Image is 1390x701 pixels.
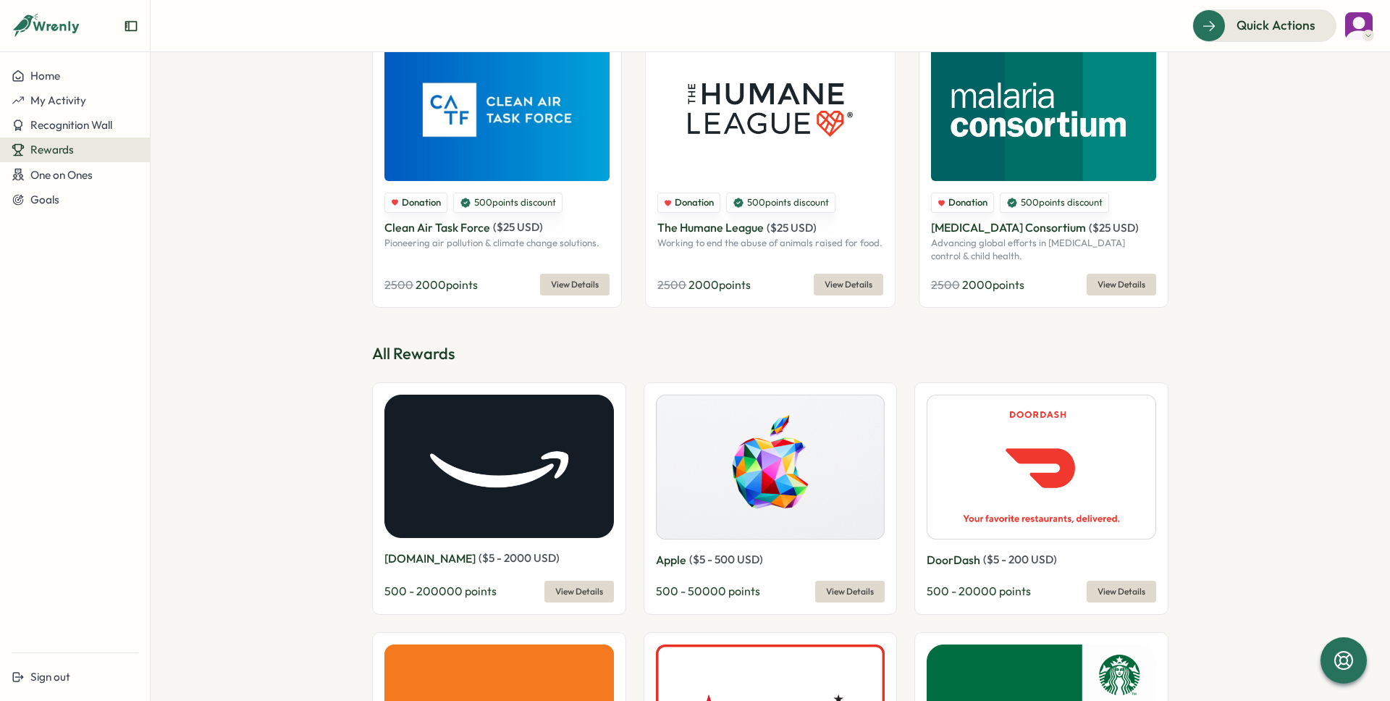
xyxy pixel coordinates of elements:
[962,277,1024,292] span: 2000 points
[931,38,1156,181] img: Malaria Consortium
[815,581,885,603] button: View Details
[384,395,614,538] img: Amazon.com
[384,38,610,181] img: Clean Air Task Force
[657,38,883,181] img: The Humane League
[767,221,817,235] span: ( $ 25 USD )
[551,274,599,295] span: View Details
[540,274,610,295] button: View Details
[416,277,478,292] span: 2000 points
[1000,193,1109,213] div: 500 points discount
[814,274,883,295] button: View Details
[124,19,138,33] button: Expand sidebar
[493,220,543,234] span: ( $ 25 USD )
[675,196,714,209] span: Donation
[931,277,960,292] span: 2500
[479,551,560,565] span: ( $ 5 - 2000 USD )
[384,219,490,237] p: Clean Air Task Force
[30,69,60,83] span: Home
[384,237,610,250] p: Pioneering air pollution & climate change solutions.
[372,343,1168,365] p: All Rewards
[30,193,59,206] span: Goals
[384,584,497,598] span: 500 - 200000 points
[927,551,980,569] p: DoorDash
[1098,274,1145,295] span: View Details
[826,582,874,602] span: View Details
[657,219,764,237] p: The Humane League
[1089,221,1139,235] span: ( $ 25 USD )
[657,237,883,250] p: Working to end the abuse of animals raised for food.
[657,277,686,292] span: 2500
[688,277,751,292] span: 2000 points
[30,670,70,684] span: Sign out
[30,168,93,182] span: One on Ones
[1237,16,1315,35] span: Quick Actions
[726,193,835,213] div: 500 points discount
[384,277,413,292] span: 2500
[927,584,1031,598] span: 500 - 20000 points
[453,193,563,213] div: 500 points discount
[30,118,112,132] span: Recognition Wall
[656,584,760,598] span: 500 - 50000 points
[689,553,763,566] span: ( $ 5 - 500 USD )
[1345,12,1373,40] img: Tallulah Kay
[948,196,987,209] span: Donation
[30,93,86,107] span: My Activity
[656,551,686,569] p: Apple
[983,553,1057,566] span: ( $ 5 - 200 USD )
[402,196,441,209] span: Donation
[825,274,872,295] span: View Details
[931,237,1156,262] p: Advancing global efforts in [MEDICAL_DATA] control & child health.
[30,143,74,156] span: Rewards
[1192,9,1336,41] button: Quick Actions
[1098,582,1145,602] span: View Details
[656,395,885,540] img: Apple
[927,395,1156,540] img: DoorDash
[544,581,614,603] button: View Details
[384,550,476,568] p: [DOMAIN_NAME]
[1087,581,1156,603] button: View Details
[1087,274,1156,295] button: View Details
[555,582,603,602] span: View Details
[931,219,1086,237] p: [MEDICAL_DATA] Consortium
